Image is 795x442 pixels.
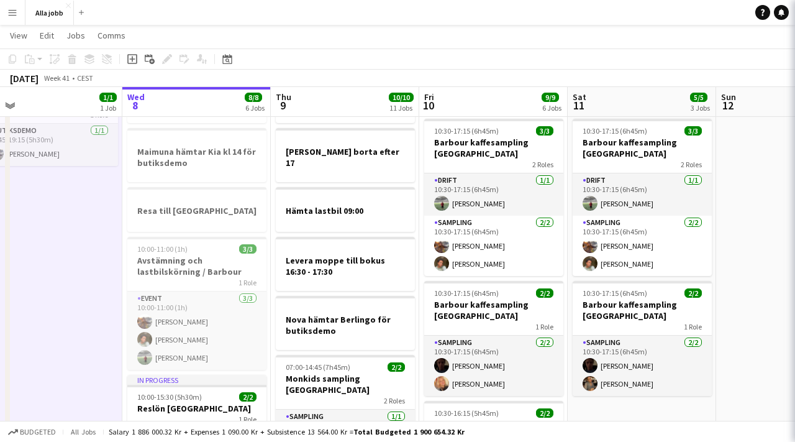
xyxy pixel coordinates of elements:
span: Budgeted [20,428,56,436]
a: Edit [35,27,59,44]
span: 2/2 [536,288,553,298]
span: 1 Role [238,415,257,424]
span: 3/3 [684,126,702,136]
a: Comms [93,27,130,44]
span: 07:00-14:45 (7h45m) [286,362,350,372]
div: 1 Job [100,103,116,113]
div: 6 Jobs [542,103,561,113]
span: 10:30-17:15 (6h45m) [434,288,499,298]
h3: Reslön [GEOGRAPHIC_DATA] [127,403,266,414]
app-card-role: Drift1/110:30-17:15 (6h45m)[PERSON_NAME] [573,173,712,216]
span: 10:00-15:30 (5h30m) [137,392,202,402]
span: 5/5 [690,93,707,102]
span: Week 41 [41,73,72,83]
div: 3 Jobs [691,103,710,113]
span: View [10,30,27,41]
span: 2/2 [684,288,702,298]
app-job-card: [PERSON_NAME] borta efter 17 [276,128,415,182]
span: Total Budgeted 1 900 654.32 kr [353,427,465,436]
app-card-role: Sampling2/210:30-17:15 (6h45m)[PERSON_NAME][PERSON_NAME] [573,336,712,396]
h3: Monkids sampling [GEOGRAPHIC_DATA] [424,419,563,441]
span: 2/2 [388,362,405,372]
h3: [PERSON_NAME] borta efter 17 [276,146,415,168]
span: 1 Role [535,322,553,331]
span: 2 Roles [681,160,702,169]
span: 9 [274,98,291,113]
span: Comms [98,30,125,41]
span: 1/1 [99,93,117,102]
span: Jobs [66,30,85,41]
button: Budgeted [6,425,58,439]
app-card-role: Sampling2/210:30-17:15 (6h45m)[PERSON_NAME][PERSON_NAME] [424,336,563,396]
h3: Barbour kaffesampling [GEOGRAPHIC_DATA] [573,137,712,159]
span: Sat [573,91,586,103]
h3: Avstämning och lastbilskörning / Barbour [127,255,266,277]
span: Thu [276,91,291,103]
span: 2/2 [239,392,257,402]
span: All jobs [68,427,98,436]
div: [DATE] [10,72,39,85]
h3: Nova hämtar Berlingo för butiksdemo [276,314,415,336]
app-job-card: 10:00-11:00 (1h)3/3Avstämning och lastbilskörning / Barbour1 RoleEvent3/310:00-11:00 (1h)[PERSON_... [127,237,266,370]
app-job-card: Resa till [GEOGRAPHIC_DATA] [127,187,266,232]
span: 10:30-16:15 (5h45m) [434,408,499,418]
div: In progress [127,375,266,385]
span: 3/3 [239,244,257,254]
span: 11 [571,98,586,113]
span: 10:30-17:15 (6h45m) [583,126,647,136]
span: 10 [422,98,434,113]
span: 2 Roles [532,160,553,169]
a: View [5,27,32,44]
app-job-card: Levera moppe till bokus 16:30 - 17:30 [276,237,415,291]
a: Jobs [61,27,90,44]
app-card-role: Drift1/110:30-17:15 (6h45m)[PERSON_NAME] [424,173,563,216]
div: 10:30-17:15 (6h45m)2/2Barbour kaffesampling [GEOGRAPHIC_DATA]1 RoleSampling2/210:30-17:15 (6h45m)... [424,281,563,396]
h3: Levera moppe till bokus 16:30 - 17:30 [276,255,415,277]
app-job-card: Maimuna hämtar Kia kl 14 för butiksdemo [127,128,266,182]
span: Sun [721,91,736,103]
h3: Barbour kaffesampling [GEOGRAPHIC_DATA] [424,137,563,159]
span: Edit [40,30,54,41]
span: 8 [125,98,145,113]
h3: Maimuna hämtar Kia kl 14 för butiksdemo [127,146,266,168]
span: 2/2 [536,408,553,418]
app-job-card: Nova hämtar Berlingo för butiksdemo [276,296,415,350]
span: 3/3 [536,126,553,136]
app-card-role: Sampling2/210:30-17:15 (6h45m)[PERSON_NAME][PERSON_NAME] [424,216,563,276]
div: 11 Jobs [389,103,413,113]
app-card-role: Sampling2/210:30-17:15 (6h45m)[PERSON_NAME][PERSON_NAME] [573,216,712,276]
span: 1 Role [238,278,257,287]
app-job-card: 10:30-17:15 (6h45m)3/3Barbour kaffesampling [GEOGRAPHIC_DATA]2 RolesDrift1/110:30-17:15 (6h45m)[P... [424,119,563,276]
h3: Barbour kaffesampling [GEOGRAPHIC_DATA] [573,299,712,321]
h3: Resa till [GEOGRAPHIC_DATA] [127,205,266,216]
app-card-role: Event3/310:00-11:00 (1h)[PERSON_NAME][PERSON_NAME][PERSON_NAME] [127,292,266,370]
span: Wed [127,91,145,103]
span: 10:30-17:15 (6h45m) [583,288,647,298]
div: 6 Jobs [245,103,265,113]
span: 9/9 [542,93,559,102]
span: 1 Role [684,322,702,331]
span: 12 [719,98,736,113]
app-job-card: 10:30-17:15 (6h45m)2/2Barbour kaffesampling [GEOGRAPHIC_DATA]1 RoleSampling2/210:30-17:15 (6h45m)... [573,281,712,396]
div: Salary 1 886 000.32 kr + Expenses 1 090.00 kr + Subsistence 13 564.00 kr = [109,427,465,436]
span: Fri [424,91,434,103]
app-job-card: Hämta lastbil 09:00 [276,187,415,232]
h3: Hämta lastbil 09:00 [276,205,415,216]
span: 10:30-17:15 (6h45m) [434,126,499,136]
h3: Monkids sampling [GEOGRAPHIC_DATA] [276,373,415,395]
div: CEST [77,73,93,83]
span: 10/10 [389,93,414,102]
h3: Barbour kaffesampling [GEOGRAPHIC_DATA] [424,299,563,321]
button: Alla jobb [25,1,74,25]
app-job-card: 10:30-17:15 (6h45m)3/3Barbour kaffesampling [GEOGRAPHIC_DATA]2 RolesDrift1/110:30-17:15 (6h45m)[P... [573,119,712,276]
